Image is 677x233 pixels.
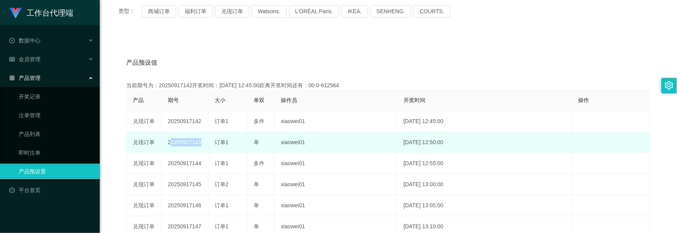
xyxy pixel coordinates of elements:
[126,81,651,90] div: 当前期号为：20250917142开奖时间：[DATE] 12:45:00距离开奖时间还有：00:0-612564
[133,97,144,103] span: 产品
[275,111,397,132] td: xiaowei01
[275,132,397,153] td: xiaowei01
[118,5,142,18] span: 类型：
[254,139,259,145] span: 单
[215,223,229,229] span: 订单1
[215,160,229,166] span: 订单1
[281,97,297,103] span: 操作员
[370,5,411,18] button: SENHENG.
[162,195,208,216] td: 20250917146
[9,38,15,43] i: 图标: check-circle-o
[127,153,162,174] td: 兑现订单
[9,75,15,81] i: 图标: appstore-o
[254,223,259,229] span: 单
[397,195,572,216] td: [DATE] 13:05:00
[9,37,41,44] span: 数据中心
[397,111,572,132] td: [DATE] 12:45:00
[19,108,93,123] a: 注单管理
[414,5,451,18] button: COURTS.
[289,5,339,18] button: L'ORÉAL Paris.
[342,5,368,18] button: IKEA.
[578,97,589,103] span: 操作
[215,139,229,145] span: 订单1
[397,174,572,195] td: [DATE] 13:00:00
[19,145,93,161] a: 即时注单
[215,5,249,18] button: 兑现订单
[9,56,41,62] span: 会员管理
[19,126,93,142] a: 产品列表
[19,164,93,179] a: 产品预设置
[275,174,397,195] td: xiaowei01
[9,9,73,16] a: 工作台代理端
[252,5,287,18] button: Watsons.
[9,8,22,19] img: logo.9652507e.png
[168,97,179,103] span: 期号
[142,5,176,18] button: 商城订单
[9,182,93,198] a: 图标: dashboard平台首页
[162,174,208,195] td: 20250917145
[397,153,572,174] td: [DATE] 12:55:00
[127,195,162,216] td: 兑现订单
[397,132,572,153] td: [DATE] 12:50:00
[275,153,397,174] td: xiaowei01
[215,118,229,124] span: 订单1
[254,118,264,124] span: 多件
[9,75,41,81] span: 产品管理
[127,174,162,195] td: 兑现订单
[215,202,229,208] span: 订单1
[254,97,264,103] span: 单双
[26,0,73,25] h1: 工作台代理端
[404,97,425,103] span: 开奖时间
[254,202,259,208] span: 单
[178,5,213,18] button: 福利订单
[162,111,208,132] td: 20250917142
[19,89,93,104] a: 开奖记录
[127,132,162,153] td: 兑现订单
[215,97,226,103] span: 大小
[162,153,208,174] td: 20250917144
[254,181,259,187] span: 单
[126,58,157,67] span: 产品预设值
[275,195,397,216] td: xiaowei01
[162,132,208,153] td: 20250917143
[254,160,264,166] span: 多件
[9,56,15,62] i: 图标: table
[215,181,229,187] span: 订单2
[665,81,673,90] i: 图标: setting
[127,111,162,132] td: 兑现订单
